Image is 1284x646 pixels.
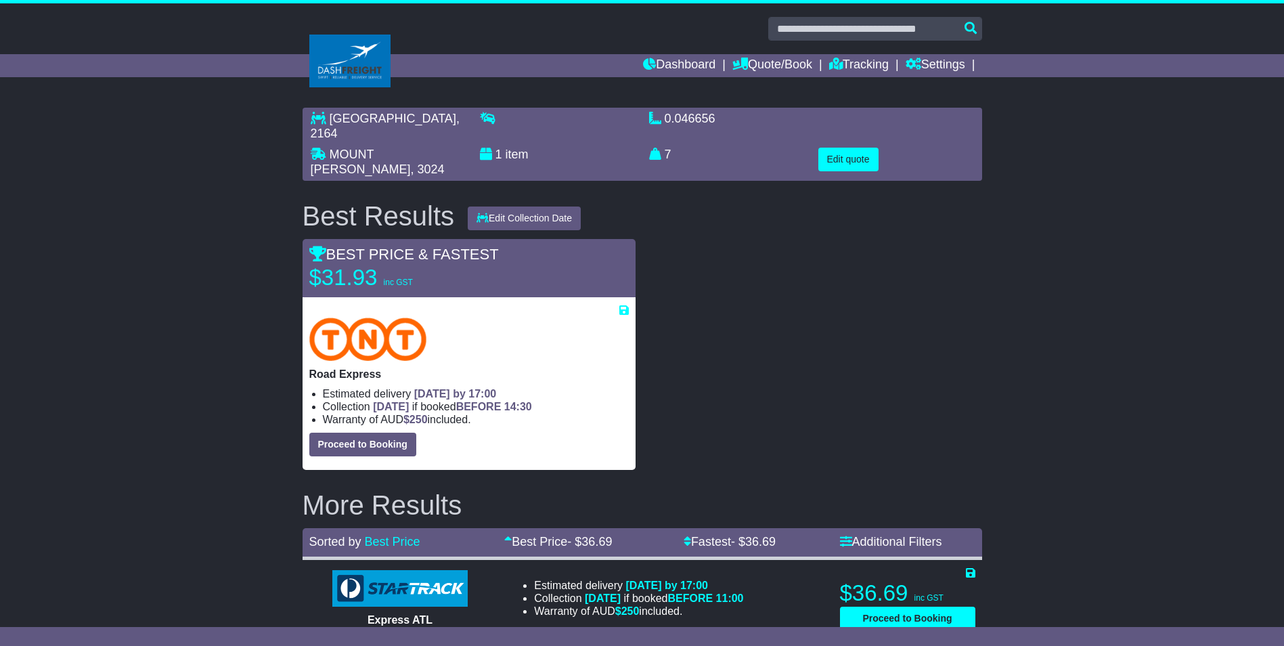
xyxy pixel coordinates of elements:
h2: More Results [303,490,982,520]
span: item [506,148,529,161]
span: 7 [665,148,671,161]
a: Additional Filters [840,535,942,548]
button: Proceed to Booking [840,607,975,630]
p: Road Express [309,368,629,381]
li: Warranty of AUD included. [323,413,629,426]
span: inc GST [384,278,413,287]
span: if booked [585,593,743,604]
a: Tracking [829,54,889,77]
span: - $ [731,535,776,548]
span: 1 [495,148,502,161]
span: 36.69 [745,535,776,548]
p: $36.69 [840,580,975,607]
span: 0.046656 [665,112,715,125]
span: Sorted by [309,535,361,548]
span: if booked [373,401,531,412]
a: Best Price- $36.69 [504,535,612,548]
span: [DATE] [585,593,621,604]
span: - $ [567,535,612,548]
button: Edit quote [818,148,879,171]
span: BEST PRICE & FASTEST [309,246,499,263]
span: $ [615,605,640,617]
p: $31.93 [309,264,479,291]
span: Express ATL [368,614,433,626]
span: BEFORE [667,593,713,604]
li: Collection [534,592,743,605]
li: Estimated delivery [323,387,629,400]
a: Dashboard [643,54,715,77]
img: TNT Domestic: Road Express [309,318,427,361]
span: MOUNT [PERSON_NAME] [311,148,411,176]
a: Settings [906,54,965,77]
div: Best Results [296,201,462,231]
span: [DATE] by 17:00 [414,388,497,400]
a: Fastest- $36.69 [684,535,776,548]
span: inc GST [914,593,944,603]
span: [DATE] by 17:00 [625,580,708,591]
span: 250 [621,605,640,617]
a: Quote/Book [732,54,812,77]
span: 11:00 [716,593,744,604]
span: , 2164 [311,112,460,140]
span: [GEOGRAPHIC_DATA] [330,112,456,125]
span: [DATE] [373,401,409,412]
span: $ [403,414,428,425]
button: Edit Collection Date [468,207,581,230]
img: StarTrack: Express ATL [332,570,468,607]
span: 250 [409,414,428,425]
li: Collection [323,400,629,413]
span: 36.69 [581,535,612,548]
a: Best Price [365,535,420,548]
li: Warranty of AUD included. [534,605,743,618]
li: Estimated delivery [534,579,743,592]
span: BEFORE [456,401,502,412]
button: Proceed to Booking [309,433,416,456]
span: 14:30 [504,401,532,412]
span: , 3024 [411,163,445,176]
